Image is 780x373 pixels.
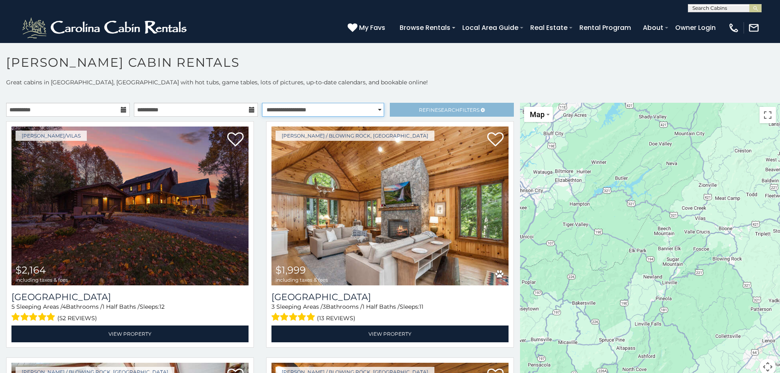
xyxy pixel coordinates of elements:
a: [GEOGRAPHIC_DATA] [271,292,509,303]
span: 11 [419,303,423,310]
h3: Chimney Island [271,292,509,303]
div: Sleeping Areas / Bathrooms / Sleeps: [271,303,509,323]
a: Diamond Creek Lodge $2,164 including taxes & fees [11,127,249,285]
img: Diamond Creek Lodge [11,127,249,285]
a: About [639,20,667,35]
button: Change map style [524,107,553,122]
span: My Favs [359,23,385,33]
span: 1 Half Baths / [102,303,140,310]
a: View Property [11,326,249,342]
img: mail-regular-white.png [748,22,760,34]
img: phone-regular-white.png [728,22,739,34]
a: Add to favorites [227,131,244,149]
span: Refine Filters [419,107,479,113]
span: (52 reviews) [57,313,97,323]
span: 4 [62,303,66,310]
a: [GEOGRAPHIC_DATA] [11,292,249,303]
span: $1,999 [276,264,306,276]
a: Owner Login [671,20,720,35]
a: Rental Program [575,20,635,35]
a: Local Area Guide [458,20,522,35]
a: My Favs [348,23,387,33]
img: White-1-2.png [20,16,190,40]
span: including taxes & fees [276,277,328,283]
button: Toggle fullscreen view [760,107,776,123]
a: Add to favorites [487,131,504,149]
a: Browse Rentals [396,20,454,35]
a: View Property [271,326,509,342]
span: $2,164 [16,264,46,276]
span: 3 [323,303,326,310]
span: 1 Half Baths / [362,303,400,310]
span: 5 [11,303,15,310]
div: Sleeping Areas / Bathrooms / Sleeps: [11,303,249,323]
a: RefineSearchFilters [390,103,513,117]
span: Map [530,110,545,119]
a: Real Estate [526,20,572,35]
a: [PERSON_NAME] / Blowing Rock, [GEOGRAPHIC_DATA] [276,131,434,141]
span: including taxes & fees [16,277,68,283]
span: (13 reviews) [317,313,355,323]
h3: Diamond Creek Lodge [11,292,249,303]
a: Chimney Island $1,999 including taxes & fees [271,127,509,285]
span: 12 [159,303,165,310]
a: [PERSON_NAME]/Vilas [16,131,87,141]
span: Search [438,107,459,113]
span: 3 [271,303,275,310]
img: Chimney Island [271,127,509,285]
